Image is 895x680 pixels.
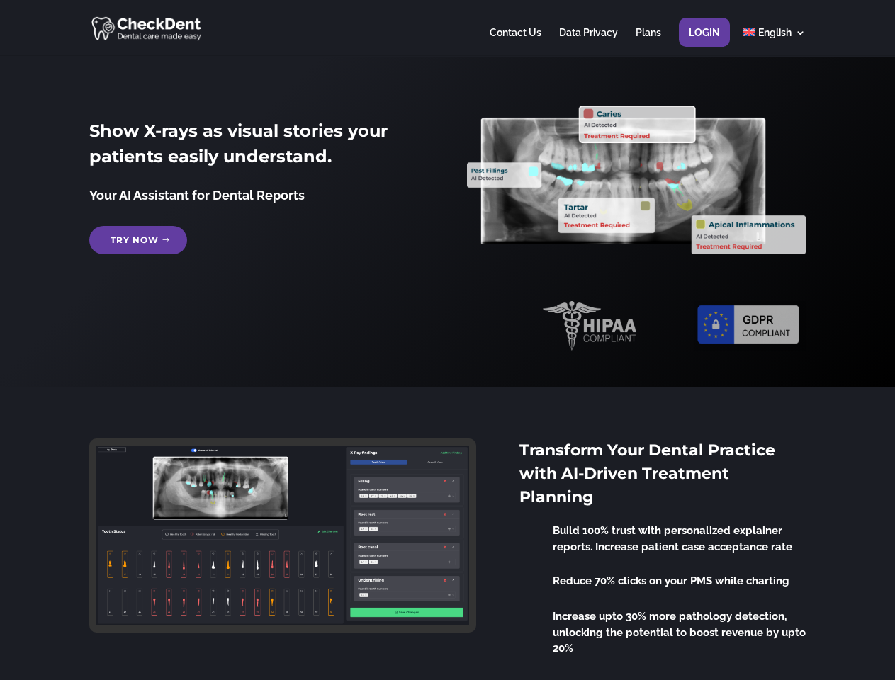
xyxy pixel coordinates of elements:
span: Your AI Assistant for Dental Reports [89,188,305,203]
a: Try Now [89,226,187,254]
img: X_Ray_annotated [467,106,805,254]
a: Data Privacy [559,28,618,55]
span: Increase upto 30% more pathology detection, unlocking the potential to boost revenue by upto 20% [553,610,806,654]
a: English [743,28,806,55]
a: Contact Us [490,28,541,55]
h2: Show X-rays as visual stories your patients easily understand. [89,118,427,176]
span: Reduce 70% clicks on your PMS while charting [553,574,789,587]
span: Build 100% trust with personalized explainer reports. Increase patient case acceptance rate [553,524,792,553]
a: Login [689,28,720,55]
a: Plans [636,28,661,55]
span: English [758,27,792,38]
img: CheckDent AI [91,14,203,42]
span: Transform Your Dental Practice with AI-Driven Treatment Planning [519,441,775,506]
